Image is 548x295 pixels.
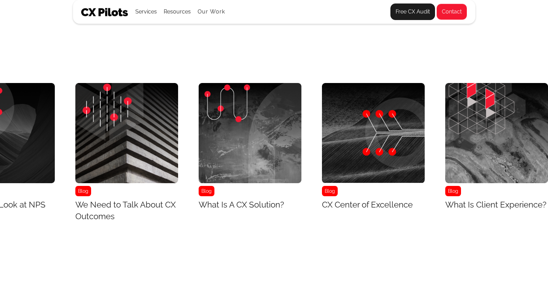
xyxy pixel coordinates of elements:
div: Blog [199,186,214,196]
div: Blog [322,186,338,196]
div: Services [135,7,157,16]
h3: What Is A CX Solution? [199,199,284,211]
h3: We Need to Talk About CX Outcomes [75,199,178,222]
div: Blog [75,186,91,196]
h3: CX Center of Excellence [322,199,413,211]
a: BlogWhat Is Client Experience? [445,83,548,213]
a: BlogCX Center of Excellence [322,83,425,213]
div: 36 / 43 [75,83,178,225]
div: Blog [445,186,461,196]
div: Resources [164,7,191,16]
a: Our Work [198,9,225,15]
h3: What Is Client Experience? [445,199,546,211]
a: BlogWe Need to Talk About CX Outcomes [75,83,178,225]
div: 38 / 43 [322,83,425,213]
div: 39 / 43 [445,83,548,213]
a: Free CX Audit [390,3,435,20]
div: 37 / 43 [199,83,301,213]
a: Contact [436,3,467,20]
a: BlogWhat Is A CX Solution? [199,83,301,213]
